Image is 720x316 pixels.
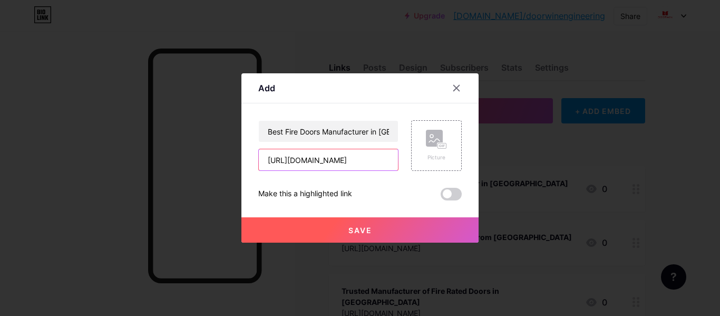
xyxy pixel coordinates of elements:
span: Save [348,226,372,235]
input: URL [259,149,398,170]
div: Picture [426,154,447,161]
div: Add [258,82,275,94]
div: Make this a highlighted link [258,188,352,200]
button: Save [241,217,479,243]
input: Title [259,121,398,142]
